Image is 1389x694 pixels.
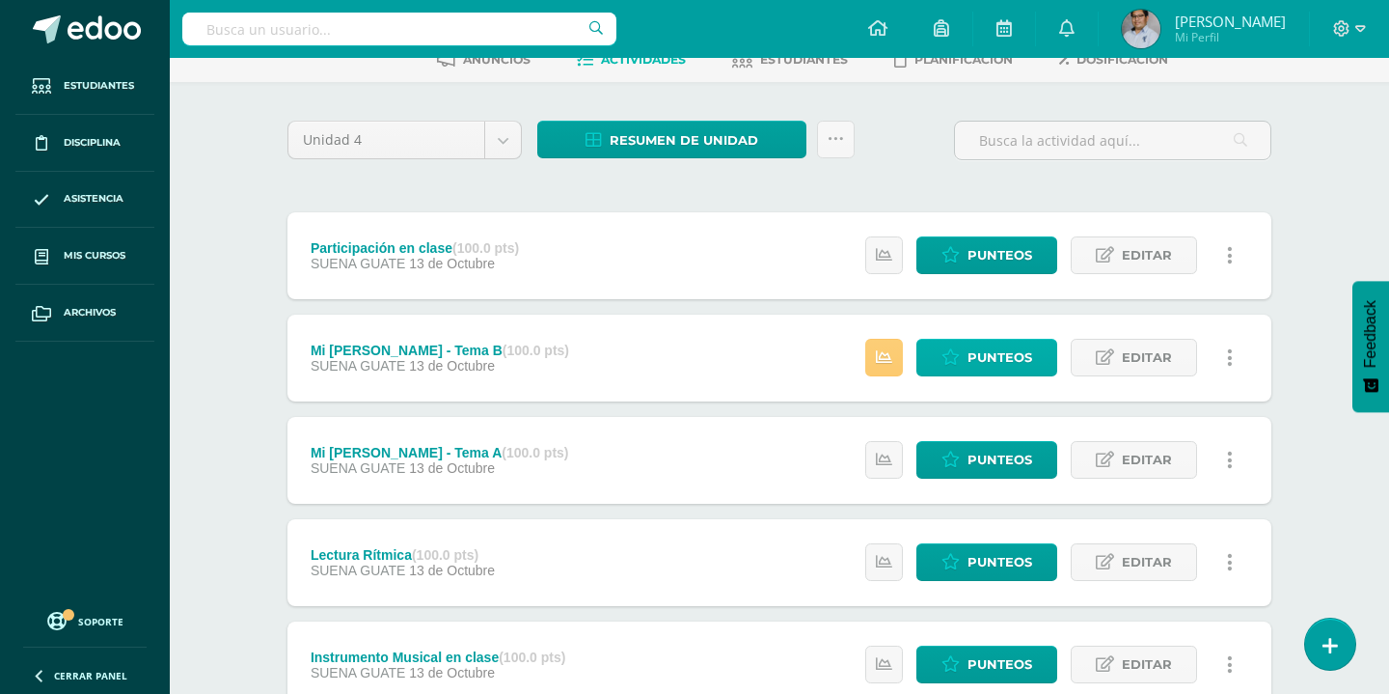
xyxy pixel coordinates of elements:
[311,240,519,256] div: Participación en clase
[1122,340,1172,375] span: Editar
[311,460,406,476] span: SUENA GUATE
[1122,10,1160,48] img: edf14e01bdf5edef23c3d5be4ca601bb.png
[914,52,1013,67] span: Planificación
[78,615,123,628] span: Soporte
[1059,44,1168,75] a: Dosificación
[577,44,686,75] a: Actividades
[463,52,531,67] span: Anuncios
[23,607,147,633] a: Soporte
[894,44,1013,75] a: Planificación
[15,285,154,342] a: Archivos
[499,650,565,665] strong: (100.0 pts)
[760,52,848,67] span: Estudiantes
[437,44,531,75] a: Anuncios
[1122,442,1172,478] span: Editar
[967,237,1032,273] span: Punteos
[303,122,470,158] span: Unidad 4
[916,236,1057,274] a: Punteos
[409,563,495,578] span: 13 de Octubre
[409,460,495,476] span: 13 de Octubre
[311,256,406,271] span: SUENA GUATE
[15,58,154,115] a: Estudiantes
[1175,12,1286,31] span: [PERSON_NAME]
[537,121,806,158] a: Resumen de unidad
[503,343,569,358] strong: (100.0 pts)
[409,256,495,271] span: 13 de Octubre
[502,445,568,460] strong: (100.0 pts)
[610,123,758,158] span: Resumen de unidad
[412,547,478,563] strong: (100.0 pts)
[64,248,125,264] span: Mis cursos
[1362,300,1379,368] span: Feedback
[311,563,406,578] span: SUENA GUATE
[409,358,495,374] span: 13 de Octubre
[1175,29,1286,45] span: Mi Perfil
[916,441,1057,479] a: Punteos
[64,78,134,94] span: Estudiantes
[967,647,1032,682] span: Punteos
[955,122,1270,159] input: Busca la actividad aquí...
[54,669,127,682] span: Cerrar panel
[15,228,154,285] a: Mis cursos
[967,442,1032,478] span: Punteos
[15,172,154,229] a: Asistencia
[311,343,569,358] div: Mi [PERSON_NAME] - Tema B
[182,13,616,45] input: Busca un usuario...
[311,358,406,374] span: SUENA GUATE
[64,135,121,151] span: Disciplina
[916,543,1057,581] a: Punteos
[311,445,569,460] div: Mi [PERSON_NAME] - Tema A
[409,665,495,680] span: 13 de Octubre
[1352,281,1389,412] button: Feedback - Mostrar encuesta
[15,115,154,172] a: Disciplina
[967,340,1032,375] span: Punteos
[288,122,521,158] a: Unidad 4
[601,52,686,67] span: Actividades
[64,305,116,320] span: Archivos
[311,547,495,563] div: Lectura Rítmica
[1122,647,1172,682] span: Editar
[452,240,519,256] strong: (100.0 pts)
[311,665,406,680] span: SUENA GUATE
[1122,544,1172,580] span: Editar
[732,44,848,75] a: Estudiantes
[967,544,1032,580] span: Punteos
[1076,52,1168,67] span: Dosificación
[311,650,566,665] div: Instrumento Musical en clase
[1122,237,1172,273] span: Editar
[64,191,123,207] span: Asistencia
[916,339,1057,376] a: Punteos
[916,646,1057,683] a: Punteos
